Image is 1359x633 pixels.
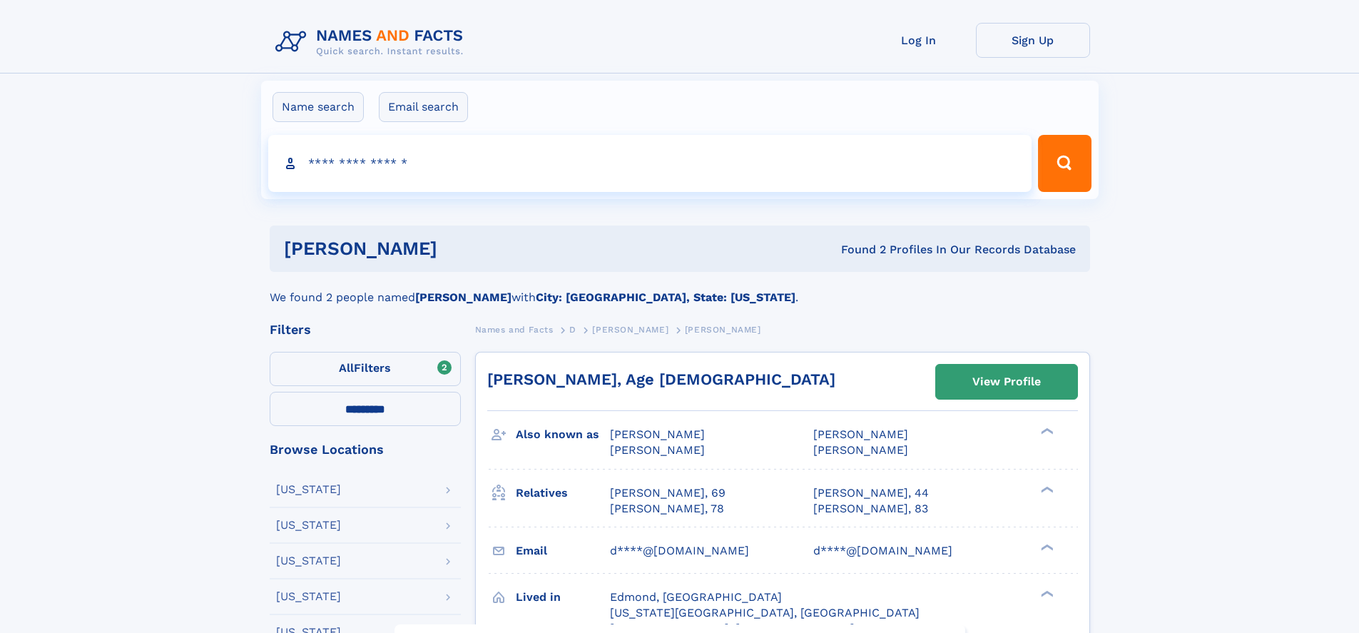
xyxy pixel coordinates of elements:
div: Browse Locations [270,443,461,456]
a: D [569,320,576,338]
label: Filters [270,352,461,386]
label: Email search [379,92,468,122]
span: [PERSON_NAME] [592,325,668,335]
label: Name search [273,92,364,122]
a: Log In [862,23,976,58]
a: [PERSON_NAME], 44 [813,485,929,501]
span: [PERSON_NAME] [610,443,705,457]
h3: Relatives [516,481,610,505]
span: D [569,325,576,335]
div: We found 2 people named with . [270,272,1090,306]
button: Search Button [1038,135,1091,192]
a: Sign Up [976,23,1090,58]
div: ❯ [1037,589,1054,598]
div: [US_STATE] [276,520,341,531]
input: search input [268,135,1032,192]
a: [PERSON_NAME], Age [DEMOGRAPHIC_DATA] [487,370,835,388]
span: Edmond, [GEOGRAPHIC_DATA] [610,590,782,604]
span: [PERSON_NAME] [813,443,908,457]
a: [PERSON_NAME], 69 [610,485,726,501]
img: Logo Names and Facts [270,23,475,61]
div: Filters [270,323,461,336]
h3: Email [516,539,610,563]
h1: [PERSON_NAME] [284,240,639,258]
a: [PERSON_NAME], 78 [610,501,724,517]
h3: Lived in [516,585,610,609]
div: Found 2 Profiles In Our Records Database [639,242,1076,258]
div: [US_STATE] [276,484,341,495]
span: [US_STATE][GEOGRAPHIC_DATA], [GEOGRAPHIC_DATA] [610,606,920,619]
h3: Also known as [516,422,610,447]
a: View Profile [936,365,1077,399]
span: [PERSON_NAME] [813,427,908,441]
a: [PERSON_NAME], 83 [813,501,928,517]
a: Names and Facts [475,320,554,338]
div: [US_STATE] [276,591,341,602]
div: ❯ [1037,427,1054,436]
div: View Profile [972,365,1041,398]
div: ❯ [1037,542,1054,552]
b: [PERSON_NAME] [415,290,511,304]
a: [PERSON_NAME] [592,320,668,338]
div: ❯ [1037,485,1054,494]
b: City: [GEOGRAPHIC_DATA], State: [US_STATE] [536,290,795,304]
span: [PERSON_NAME] [610,427,705,441]
span: [PERSON_NAME] [685,325,761,335]
div: [US_STATE] [276,555,341,567]
span: All [339,361,354,375]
